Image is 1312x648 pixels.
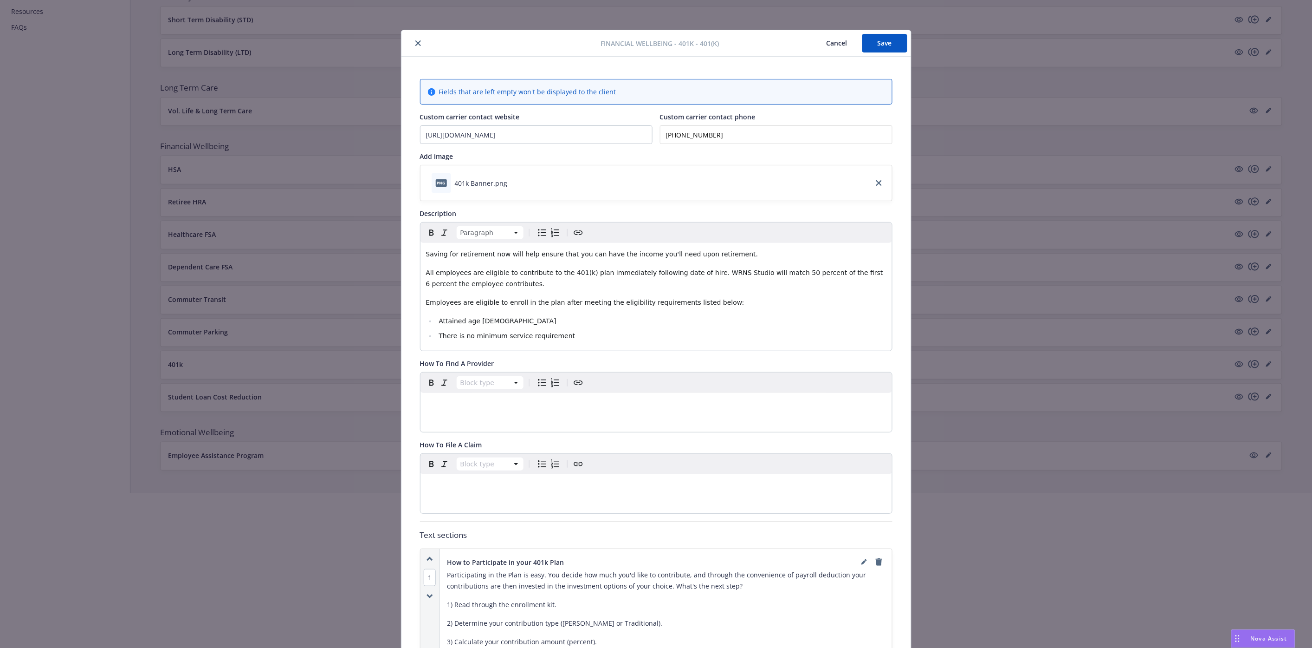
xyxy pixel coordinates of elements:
div: toggle group [536,376,562,389]
button: download file [511,178,519,188]
button: Italic [438,226,451,239]
button: Create link [572,226,585,239]
button: Block type [457,376,524,389]
button: Numbered list [549,458,562,471]
span: There is no minimum service requirement [439,332,575,340]
input: Add custom carrier contact phone [660,125,892,144]
button: Save [862,34,907,52]
button: Numbered list [549,376,562,389]
button: Italic [438,376,451,389]
div: editable markdown [420,474,892,497]
div: toggle group [536,458,562,471]
span: How To Find A Provider [420,359,494,368]
button: Bold [425,376,438,389]
a: close [873,177,885,189]
button: Bold [425,226,438,239]
span: Custom carrier contact phone [660,112,756,121]
input: Add custom carrier contact website [420,126,652,144]
span: How To File A Claim [420,440,482,449]
span: Fields that are left empty won't be displayed to the client [439,87,616,97]
span: Financial Wellbeing - 401k - 401(k) [601,39,719,48]
button: Bulleted list [536,226,549,239]
span: Custom carrier contact website [420,112,520,121]
button: Italic [438,458,451,471]
span: png [436,179,447,186]
span: Saving for retirement now will help ensure that you can have the income you'll need upon retirement. [426,250,758,258]
div: editable markdown [420,243,892,351]
div: editable markdown [420,393,892,415]
button: Create link [572,458,585,471]
button: Create link [572,376,585,389]
span: Description [420,209,457,218]
span: All employees are eligible to contribute to the 401(k) plan immediately following date of hire. W... [426,269,885,288]
button: Block type [457,226,524,239]
div: 401k Banner.png [455,178,508,188]
span: Add image [420,152,453,161]
button: Bold [425,458,438,471]
button: Bulleted list [536,458,549,471]
button: Bulleted list [536,376,549,389]
span: Employees are eligible to enroll in the plan after meeting the eligibility requirements listed be... [426,299,744,306]
button: close [413,38,424,49]
span: Attained age [DEMOGRAPHIC_DATA] [439,317,556,325]
button: Numbered list [549,226,562,239]
div: toggle group [536,226,562,239]
button: Cancel [812,34,862,52]
button: Block type [457,458,524,471]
